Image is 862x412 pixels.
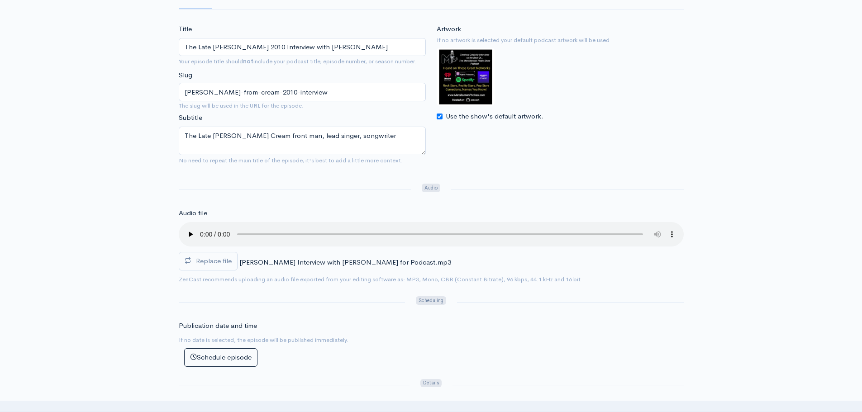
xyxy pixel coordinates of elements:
[179,83,426,101] input: title-of-episode
[179,208,207,218] label: Audio file
[243,57,253,65] strong: not
[437,36,684,45] small: If no artwork is selected your default podcast artwork will be used
[437,24,461,34] label: Artwork
[179,336,348,344] small: If no date is selected, the episode will be published immediately.
[422,184,440,192] span: Audio
[196,256,232,265] span: Replace file
[179,156,403,164] small: No need to repeat the main title of the episode, it's best to add a little more context.
[179,127,426,155] textarea: The Late [PERSON_NAME] Cream front man, lead singer, songwriter
[420,379,442,388] span: Details
[179,24,192,34] label: Title
[239,258,451,266] span: [PERSON_NAME] Interview with [PERSON_NAME] for Podcast.mp3
[179,38,426,57] input: What is the episode's title?
[179,70,192,81] label: Slug
[416,296,446,305] span: Scheduling
[179,113,202,123] label: Subtitle
[179,275,581,283] small: ZenCast recommends uploading an audio file exported from your editing software as: MP3, Mono, CBR...
[179,321,257,331] label: Publication date and time
[446,111,543,122] label: Use the show's default artwork.
[179,101,426,110] small: The slug will be used in the URL for the episode.
[179,57,417,65] small: Your episode title should include your podcast title, episode number, or season number.
[184,348,257,367] button: Schedule episode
